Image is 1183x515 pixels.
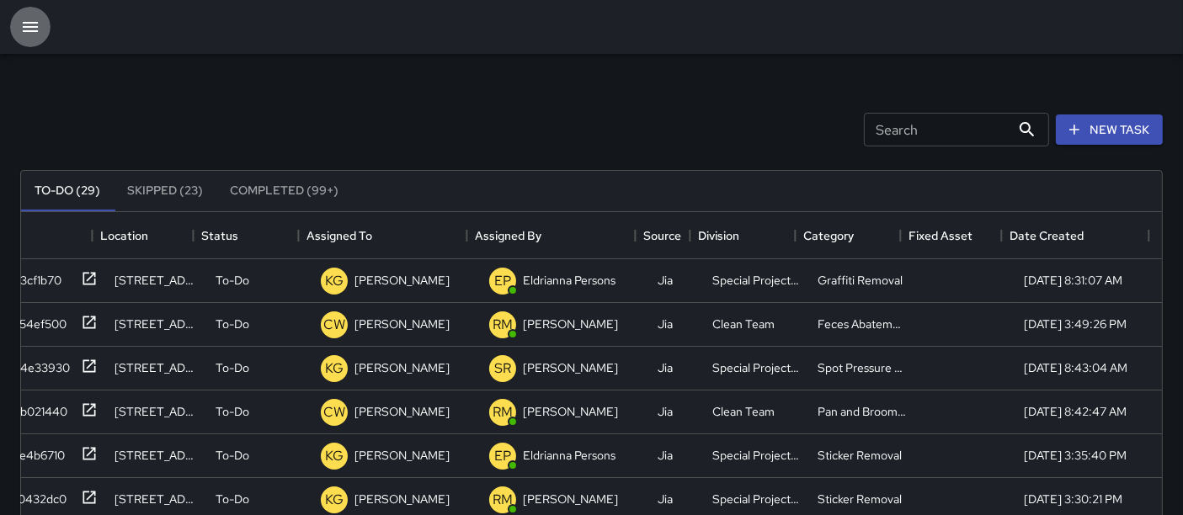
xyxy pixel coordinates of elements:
div: Graffiti Removal [818,272,903,289]
p: [PERSON_NAME] [354,359,450,376]
div: Source [643,212,681,259]
p: To-Do [216,316,249,332]
div: 65 Steuart Street [115,272,199,289]
p: [PERSON_NAME] [523,491,618,507]
div: c54ef500 [7,309,67,332]
div: Date Created [1010,212,1084,259]
div: b3cf1b70 [7,265,61,289]
div: Clean Team [712,316,775,332]
div: Location [100,212,148,259]
button: Skipped (23) [114,171,216,211]
p: [PERSON_NAME] [523,316,618,332]
p: To-Do [216,403,249,420]
div: Jia [658,403,673,420]
p: [PERSON_NAME] [354,447,450,464]
div: 8/7/2025, 3:49:26 PM [1024,316,1127,332]
div: 290 Front Street [115,316,199,332]
p: RM [493,315,513,335]
p: RM [493,490,513,510]
p: To-Do [216,491,249,507]
div: Special Projects Team [712,447,801,464]
p: CW [323,315,345,335]
div: ae4b6710 [7,440,65,464]
div: f0432dc0 [7,484,67,507]
button: To-Do (29) [21,171,114,211]
p: [PERSON_NAME] [354,491,450,507]
div: Division [698,212,739,259]
div: Date Created [1001,212,1148,259]
p: KG [325,271,344,291]
p: Eldrianna Persons [523,447,615,464]
button: Completed (99+) [216,171,352,211]
p: To-Do [216,447,249,464]
div: Fixed Asset [900,212,1001,259]
div: Assigned By [475,212,541,259]
div: 8/8/2025, 8:31:07 AM [1024,272,1122,289]
p: KG [325,358,344,379]
p: KG [325,490,344,510]
p: To-Do [216,359,249,376]
p: KG [325,446,344,466]
div: Jia [658,359,673,376]
div: Jia [658,272,673,289]
div: Location [92,212,193,259]
div: Sticker Removal [818,491,902,507]
button: New Task [1056,114,1163,146]
p: [PERSON_NAME] [354,272,450,289]
div: Category [803,212,854,259]
p: EP [494,271,511,291]
div: 700 Montgomery Street [115,491,199,507]
div: Special Projects Team [712,272,801,289]
div: Assigned To [298,212,466,259]
p: RM [493,402,513,422]
p: [PERSON_NAME] [354,403,450,420]
div: Pan and Broom Block Faces [818,403,906,420]
div: 34e33930 [7,353,70,376]
div: Division [690,212,795,259]
div: Jia [658,491,673,507]
div: 8/6/2025, 3:35:40 PM [1024,447,1127,464]
div: 444 Market Street [115,359,199,376]
div: Sticker Removal [818,447,902,464]
div: Spot Pressure Washing [818,359,906,376]
div: Category [795,212,900,259]
p: To-Do [216,272,249,289]
div: Status [201,212,238,259]
p: SR [494,358,511,379]
p: [PERSON_NAME] [354,316,450,332]
div: 317 Montgomery Street [115,447,199,464]
div: Clean Team [712,403,775,420]
div: Feces Abatement [818,316,906,332]
div: Special Projects Team [712,491,801,507]
div: Jia [658,447,673,464]
p: CW [323,402,345,422]
p: Eldrianna Persons [523,272,615,289]
div: 22 Battery Street [115,403,199,420]
div: Fixed Asset [909,212,973,259]
div: Assigned To [306,212,372,259]
p: EP [494,446,511,466]
div: Status [193,212,298,259]
div: Special Projects Team [712,359,801,376]
div: 8/7/2025, 8:43:04 AM [1024,359,1127,376]
div: Assigned By [466,212,635,259]
p: [PERSON_NAME] [523,359,618,376]
p: [PERSON_NAME] [523,403,618,420]
div: 8/7/2025, 8:42:47 AM [1024,403,1127,420]
div: Jia [658,316,673,332]
div: Source [635,212,690,259]
div: 8/6/2025, 3:30:21 PM [1024,491,1122,507]
div: 2b021440 [7,396,67,420]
